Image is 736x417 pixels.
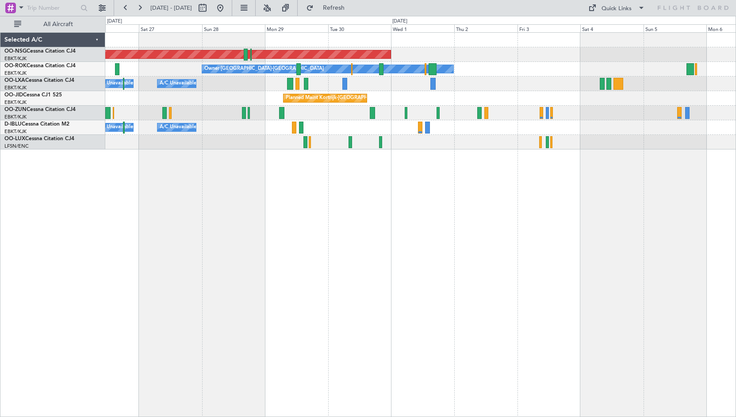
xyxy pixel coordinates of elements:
span: OO-ROK [4,63,27,69]
div: Fri 3 [517,24,581,32]
span: All Aircraft [23,21,93,27]
a: OO-JIDCessna CJ1 525 [4,92,62,98]
div: Sun 28 [202,24,265,32]
div: Sat 4 [580,24,644,32]
a: EBKT/KJK [4,128,27,135]
span: OO-LUX [4,136,25,142]
span: [DATE] - [DATE] [150,4,192,12]
a: LFSN/ENC [4,143,29,149]
span: D-IBLU [4,122,22,127]
span: OO-LXA [4,78,25,83]
div: Wed 1 [391,24,454,32]
div: Quick Links [602,4,632,13]
span: Refresh [315,5,353,11]
div: Tue 30 [328,24,391,32]
a: OO-LXACessna Citation CJ4 [4,78,74,83]
a: EBKT/KJK [4,55,27,62]
span: OO-NSG [4,49,27,54]
button: Quick Links [584,1,649,15]
span: OO-JID [4,92,23,98]
a: EBKT/KJK [4,99,27,106]
div: Owner [GEOGRAPHIC_DATA]-[GEOGRAPHIC_DATA] [204,62,324,76]
div: [DATE] [392,18,407,25]
a: OO-ZUNCessna Citation CJ4 [4,107,76,112]
span: OO-ZUN [4,107,27,112]
div: A/C Unavailable [160,77,196,90]
input: Trip Number [27,1,78,15]
div: [DATE] [107,18,122,25]
a: EBKT/KJK [4,84,27,91]
div: A/C Unavailable [GEOGRAPHIC_DATA]-[GEOGRAPHIC_DATA] [160,121,301,134]
div: Fri 26 [76,24,139,32]
a: EBKT/KJK [4,114,27,120]
a: OO-ROKCessna Citation CJ4 [4,63,76,69]
button: All Aircraft [10,17,96,31]
a: D-IBLUCessna Citation M2 [4,122,69,127]
div: Mon 29 [265,24,328,32]
a: EBKT/KJK [4,70,27,77]
div: Thu 2 [454,24,517,32]
a: OO-NSGCessna Citation CJ4 [4,49,76,54]
a: OO-LUXCessna Citation CJ4 [4,136,74,142]
button: Refresh [302,1,355,15]
div: Sat 27 [139,24,202,32]
div: Sun 5 [644,24,707,32]
div: Planned Maint Kortrijk-[GEOGRAPHIC_DATA] [286,92,389,105]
